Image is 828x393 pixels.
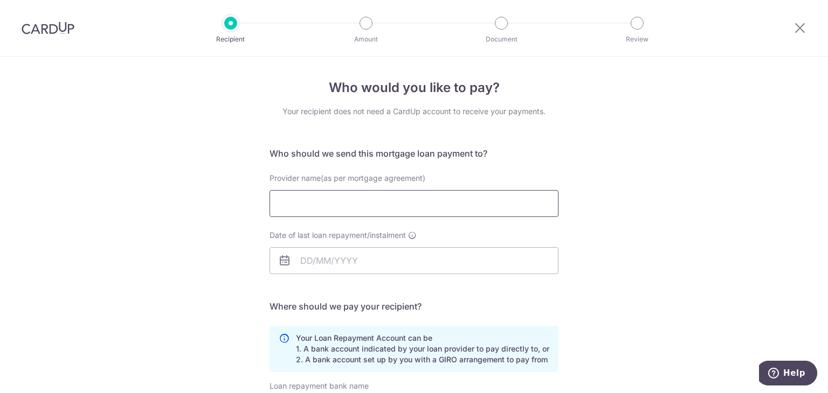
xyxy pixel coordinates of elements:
[270,173,425,183] span: Provider name(as per mortgage agreement)
[270,247,558,274] input: DD/MM/YYYY
[270,147,558,160] h5: Who should we send this mortgage loan payment to?
[759,361,817,388] iframe: Opens a widget where you can find more information
[461,34,541,45] p: Document
[270,230,406,241] span: Date of last loan repayment/instalment
[326,34,406,45] p: Amount
[191,34,271,45] p: Recipient
[270,106,558,117] div: Your recipient does not need a CardUp account to receive your payments.
[597,34,677,45] p: Review
[24,8,46,17] span: Help
[270,300,558,313] h5: Where should we pay your recipient?
[270,78,558,97] h4: Who would you like to pay?
[296,333,549,365] p: Your Loan Repayment Account can be 1. A bank account indicated by your loan provider to pay direc...
[270,381,369,391] label: Loan repayment bank name
[22,22,74,34] img: CardUp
